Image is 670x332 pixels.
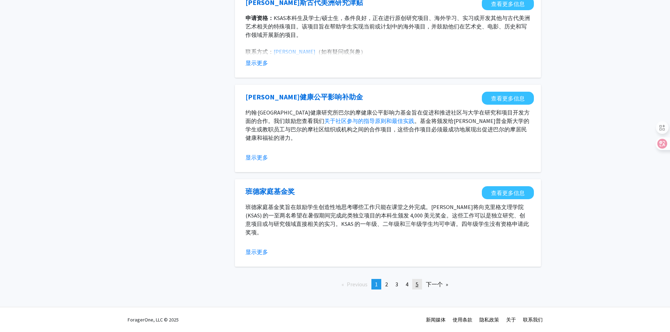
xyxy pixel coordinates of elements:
a: 隐私政策 [479,317,499,323]
button: 显示更多 [245,248,268,256]
a: 在新标签页中打开 [482,186,534,199]
font: 5 [416,281,419,288]
font: 显示更多 [245,248,268,255]
a: 下一页 [422,279,452,289]
button: 显示更多 [245,59,268,67]
button: 显示更多 [245,153,268,162]
span: 1 [375,281,378,288]
font: 班德家庭基金奖 [245,187,295,196]
font: 下一个 [426,281,443,288]
font: [PERSON_NAME]健康公平影响补助金 [245,92,363,101]
font: 班德家庭基金奖旨在鼓励学生创造性地思考哪些工作只能在课堂之外完成。[PERSON_NAME]将向克里格文理学院 (KSAS) 的一至两名希望在暑假期间完成此类独立项目的本科生颁发 4,000 美... [245,203,529,236]
a: [PERSON_NAME] [274,48,315,55]
font: 显示更多 [245,59,268,66]
a: 新闻媒体 [426,317,446,323]
a: 关于 [506,317,516,323]
font: 查看更多信息 [491,0,525,7]
a: 使用条款 [453,317,472,323]
font: 显示更多 [245,154,268,161]
ul: 分页 [235,279,541,289]
font: 3 [395,281,398,288]
font: 正在进行原创研究项目、海外学习、实习或开发其他与古代美洲艺术相关的特殊项目。该项目旨在帮助学生实现当前或计划中的海外项目，并鼓励他们在艺术史、电影、历史和写作领域开展新的项目。 [245,14,530,38]
font: 查看更多信息 [491,95,525,102]
a: 联系我们 [523,317,543,323]
font: （如有疑问或兴趣） [315,48,366,55]
font: 查看更多信息 [491,189,525,196]
font: 。基金将颁发给[PERSON_NAME]普金斯大学的学生或教职员工与巴尔的摩社区组织或机构之间的合作项目，这些合作项目必须最成功地展现出促进巴尔的摩居民健康和福祉的潜力。 [245,117,529,141]
font: 申请资格： [245,14,274,21]
iframe: 聊天 [5,300,30,327]
a: 在新标签页中打开 [245,92,363,102]
span: Previous [347,281,368,288]
a: 在新标签页中打开 [482,92,534,105]
font: 4 [406,281,408,288]
font: 联系方式： [245,48,274,55]
font: 条件良好， [344,14,372,21]
font: KSAS [274,14,286,21]
font: 本科生及学士/硕士生， [286,14,344,21]
a: 在新标签页中打开 [245,186,295,197]
span: 2 [385,281,388,288]
font: ForagerOne, LLC © 2025 [128,317,179,323]
a: 关于社区参与的指导原则和最佳实践 [324,117,414,124]
font: 约翰·[GEOGRAPHIC_DATA]健康研究所巴尔的摩健康公平影响力基金旨在促进和推进社区与大学在研究和项目开发方面的合作。我们鼓励您查看我们 [245,109,530,124]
